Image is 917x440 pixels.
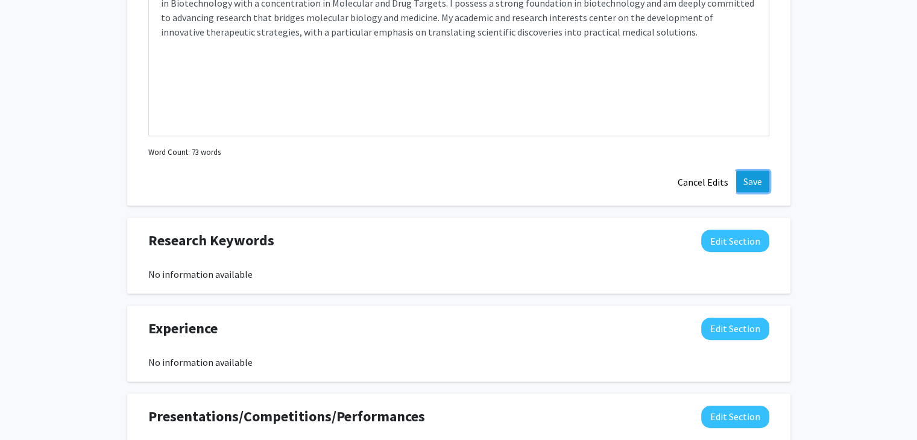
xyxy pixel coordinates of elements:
[148,267,769,281] div: No information available
[148,355,769,369] div: No information available
[148,406,425,427] span: Presentations/Competitions/Performances
[148,318,218,339] span: Experience
[736,171,769,192] button: Save
[148,230,274,251] span: Research Keywords
[701,318,769,340] button: Edit Experience
[701,230,769,252] button: Edit Research Keywords
[701,406,769,428] button: Edit Presentations/Competitions/Performances
[670,171,736,193] button: Cancel Edits
[148,146,221,158] small: Word Count: 73 words
[9,386,51,431] iframe: Chat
